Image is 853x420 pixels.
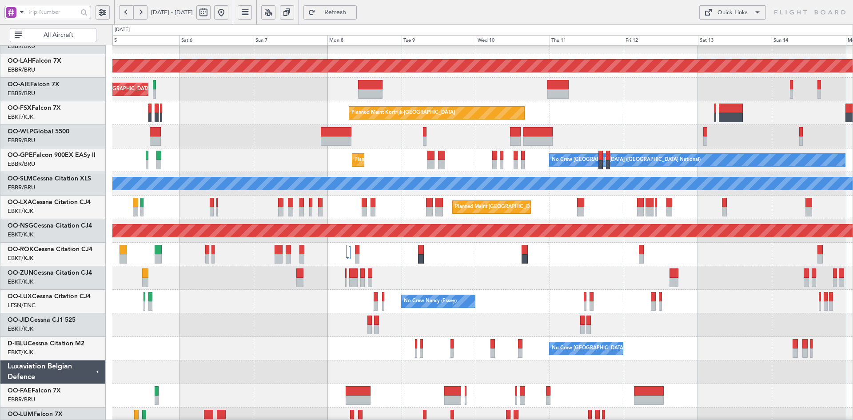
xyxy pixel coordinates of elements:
a: OO-GPEFalcon 900EX EASy II [8,152,96,158]
a: OO-LUXCessna Citation CJ4 [8,293,91,300]
a: OO-LUMFalcon 7X [8,411,63,417]
span: OO-LUX [8,293,32,300]
a: OO-SLMCessna Citation XLS [8,176,91,182]
div: Wed 10 [476,35,550,46]
a: EBKT/KJK [8,325,33,333]
a: OO-JIDCessna CJ1 525 [8,317,76,323]
a: EBKT/KJK [8,231,33,239]
div: Quick Links [717,8,748,17]
button: Refresh [303,5,357,20]
a: EBKT/KJK [8,207,33,215]
span: [DATE] - [DATE] [151,8,193,16]
span: OO-ROK [8,246,34,252]
a: EBBR/BRU [8,42,35,50]
a: OO-LXACessna Citation CJ4 [8,199,91,205]
a: OO-FAEFalcon 7X [8,388,61,394]
span: OO-SLM [8,176,32,182]
a: OO-ROKCessna Citation CJ4 [8,246,92,252]
div: [DATE] [115,26,130,34]
span: OO-WLP [8,128,33,135]
a: EBBR/BRU [8,160,35,168]
div: No Crew [GEOGRAPHIC_DATA] ([GEOGRAPHIC_DATA] National) [552,342,701,355]
div: Thu 11 [550,35,624,46]
span: OO-LAH [8,58,32,64]
span: OO-LXA [8,199,32,205]
a: EBBR/BRU [8,184,35,192]
div: Fri 12 [624,35,698,46]
div: Tue 9 [402,35,476,46]
div: Fri 5 [105,35,179,46]
a: EBKT/KJK [8,348,33,356]
a: EBBR/BRU [8,396,35,404]
a: OO-ZUNCessna Citation CJ4 [8,270,92,276]
span: All Aircraft [24,32,93,38]
div: No Crew [GEOGRAPHIC_DATA] ([GEOGRAPHIC_DATA] National) [552,153,701,167]
div: Planned Maint [GEOGRAPHIC_DATA] ([GEOGRAPHIC_DATA] National) [455,200,616,214]
a: OO-AIEFalcon 7X [8,81,60,88]
a: LFSN/ENC [8,301,36,309]
a: OO-NSGCessna Citation CJ4 [8,223,92,229]
span: OO-JID [8,317,30,323]
span: Refresh [317,9,354,16]
span: OO-LUM [8,411,33,417]
span: D-IBLU [8,340,28,347]
div: Sat 6 [179,35,254,46]
a: OO-FSXFalcon 7X [8,105,61,111]
a: EBBR/BRU [8,136,35,144]
input: Trip Number [28,5,78,19]
button: All Aircraft [10,28,96,42]
div: Sun 7 [254,35,328,46]
a: OO-LAHFalcon 7X [8,58,61,64]
div: Sat 13 [698,35,772,46]
span: OO-ZUN [8,270,33,276]
span: OO-GPE [8,152,33,158]
a: EBKT/KJK [8,278,33,286]
div: Sun 14 [772,35,846,46]
span: OO-AIE [8,81,30,88]
span: OO-NSG [8,223,33,229]
div: Unplanned Maint [GEOGRAPHIC_DATA] ([GEOGRAPHIC_DATA] National) [60,83,227,96]
a: EBBR/BRU [8,66,35,74]
a: EBBR/BRU [8,89,35,97]
button: Quick Links [699,5,766,20]
a: EBKT/KJK [8,254,33,262]
a: D-IBLUCessna Citation M2 [8,340,84,347]
div: Mon 8 [327,35,402,46]
span: OO-FAE [8,388,32,394]
div: No Crew Nancy (Essey) [404,295,457,308]
span: OO-FSX [8,105,32,111]
a: EBKT/KJK [8,113,33,121]
div: Planned Maint [GEOGRAPHIC_DATA] ([GEOGRAPHIC_DATA] National) [355,153,515,167]
a: OO-WLPGlobal 5500 [8,128,69,135]
div: Planned Maint Kortrijk-[GEOGRAPHIC_DATA] [351,106,455,120]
